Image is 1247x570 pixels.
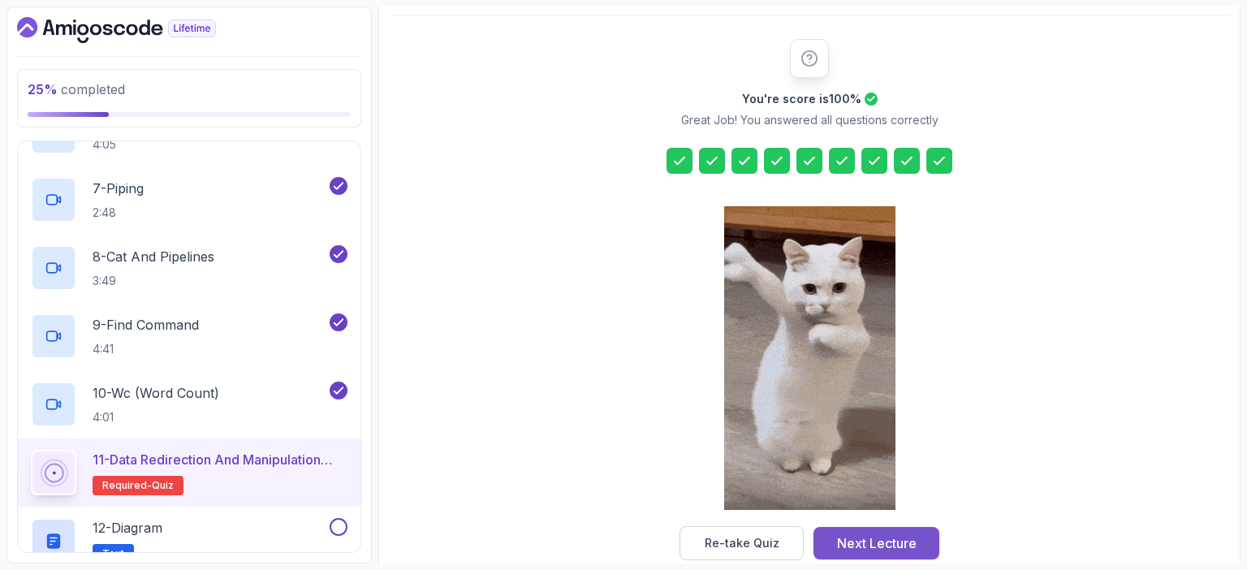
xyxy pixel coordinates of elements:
[93,518,162,538] p: 12 - Diagram
[31,382,347,427] button: 10-Wc (Word Count)4:01
[681,112,938,128] p: Great Job! You answered all questions correctly
[93,273,214,289] p: 3:49
[152,479,174,492] span: quiz
[680,526,804,560] button: Re-take Quiz
[93,341,199,357] p: 4:41
[93,409,219,425] p: 4:01
[28,81,58,97] span: 25 %
[28,81,125,97] span: completed
[93,315,199,335] p: 9 - Find Command
[102,479,152,492] span: Required-
[31,177,347,222] button: 7-Piping2:48
[17,17,253,43] a: Dashboard
[724,206,895,510] img: cool-cat
[742,91,861,107] h2: You're score is 100 %
[93,205,144,221] p: 2:48
[93,179,144,198] p: 7 - Piping
[102,547,124,560] span: Text
[93,136,175,153] p: 4:05
[837,533,917,553] div: Next Lecture
[93,247,214,266] p: 8 - Cat And Pipelines
[93,383,219,403] p: 10 - Wc (Word Count)
[31,518,347,564] button: 12-DiagramText
[93,450,347,469] p: 11 - Data Redirection and Manipulation Quiz
[31,450,347,495] button: 11-Data Redirection and Manipulation QuizRequired-quiz
[705,535,779,551] div: Re-take Quiz
[813,527,939,559] button: Next Lecture
[31,313,347,359] button: 9-Find Command4:41
[31,245,347,291] button: 8-Cat And Pipelines3:49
